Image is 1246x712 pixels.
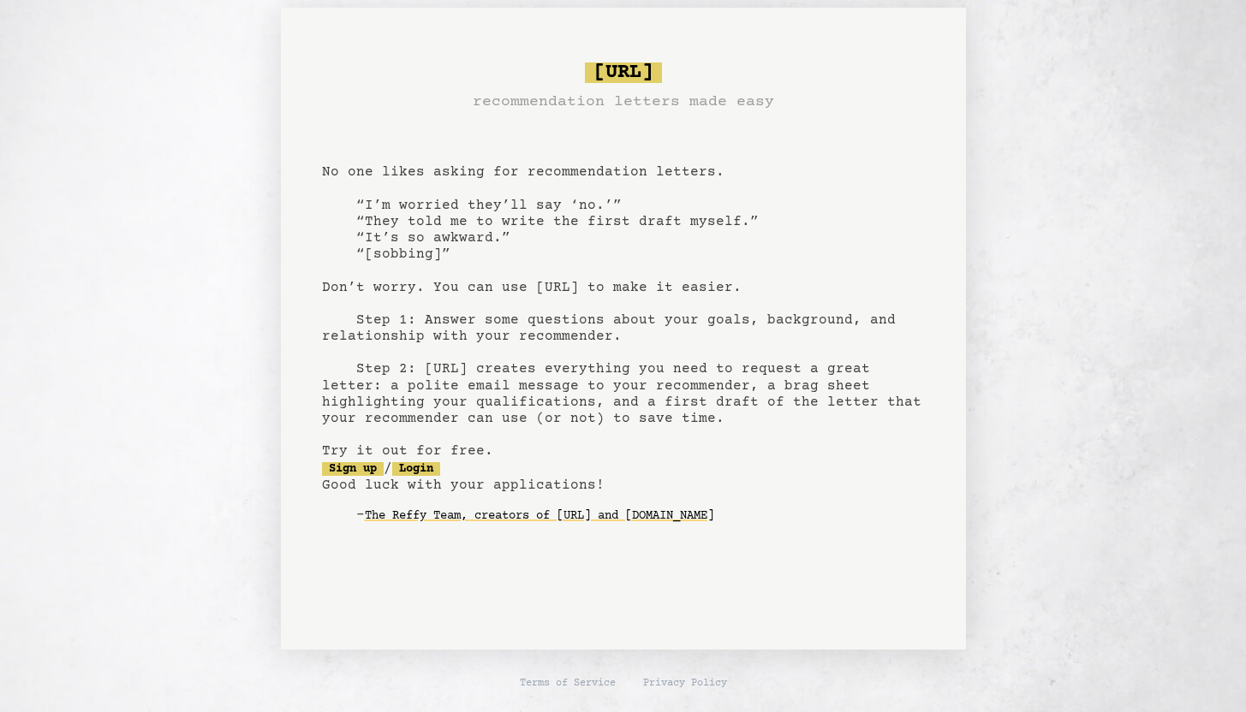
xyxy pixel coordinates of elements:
a: Privacy Policy [643,677,727,691]
a: The Reffy Team, creators of [URL] and [DOMAIN_NAME] [365,502,714,530]
h3: recommendation letters made easy [473,90,774,114]
span: [URL] [585,62,662,83]
a: Terms of Service [520,677,616,691]
a: Sign up [322,462,384,476]
a: Login [392,462,440,476]
pre: No one likes asking for recommendation letters. “I’m worried they’ll say ‘no.’” “They told me to ... [322,56,925,557]
div: - [356,507,925,525]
